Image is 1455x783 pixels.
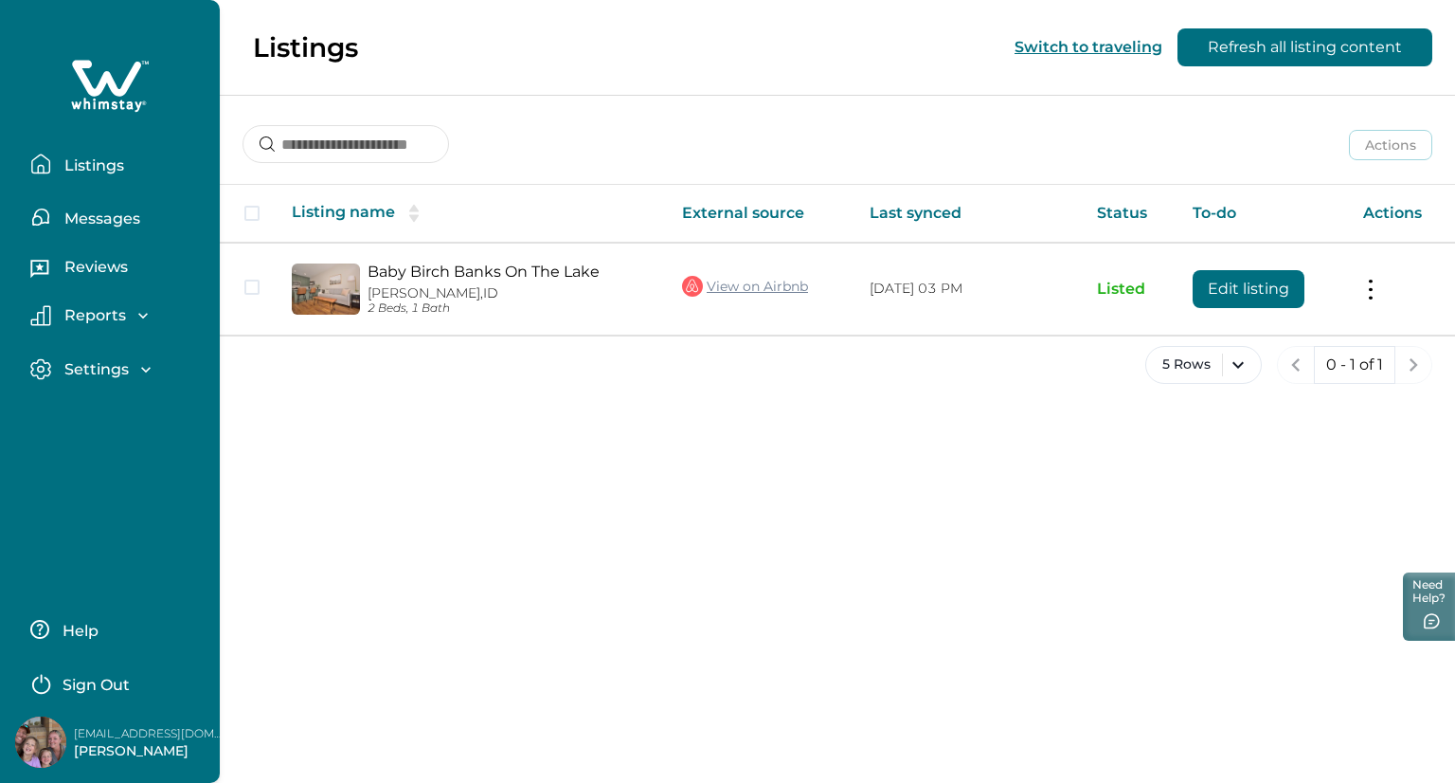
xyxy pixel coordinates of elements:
[30,145,205,183] button: Listings
[292,264,360,315] img: propertyImage_Baby Birch Banks On The Lake
[57,622,99,641] p: Help
[30,358,205,380] button: Settings
[15,717,66,768] img: Whimstay Host
[253,31,358,64] p: Listings
[1348,185,1455,243] th: Actions
[1145,346,1262,384] button: 5 Rows
[368,285,652,301] p: [PERSON_NAME], ID
[59,209,140,228] p: Messages
[1277,346,1315,384] button: previous page
[1177,185,1348,243] th: To-do
[59,156,124,175] p: Listings
[63,676,130,695] p: Sign Out
[1082,185,1178,243] th: Status
[1015,38,1162,56] button: Switch to traveling
[1349,130,1432,160] button: Actions
[368,263,652,281] a: Baby Birch Banks On The Lake
[74,742,225,761] p: [PERSON_NAME]
[682,274,808,299] a: View on Airbnb
[1177,28,1432,66] button: Refresh all listing content
[1097,280,1163,299] p: Listed
[1326,355,1383,374] p: 0 - 1 of 1
[59,306,126,325] p: Reports
[30,610,198,648] button: Help
[74,724,225,743] p: [EMAIL_ADDRESS][DOMAIN_NAME]
[854,185,1082,243] th: Last synced
[30,664,198,701] button: Sign Out
[30,198,205,236] button: Messages
[870,280,1067,299] p: [DATE] 03 PM
[1394,346,1432,384] button: next page
[30,305,205,326] button: Reports
[1193,270,1304,308] button: Edit listing
[395,204,433,223] button: sorting
[30,251,205,289] button: Reviews
[59,360,129,379] p: Settings
[368,301,652,316] p: 2 Beds, 1 Bath
[277,185,667,243] th: Listing name
[59,258,128,277] p: Reviews
[1314,346,1395,384] button: 0 - 1 of 1
[667,185,854,243] th: External source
